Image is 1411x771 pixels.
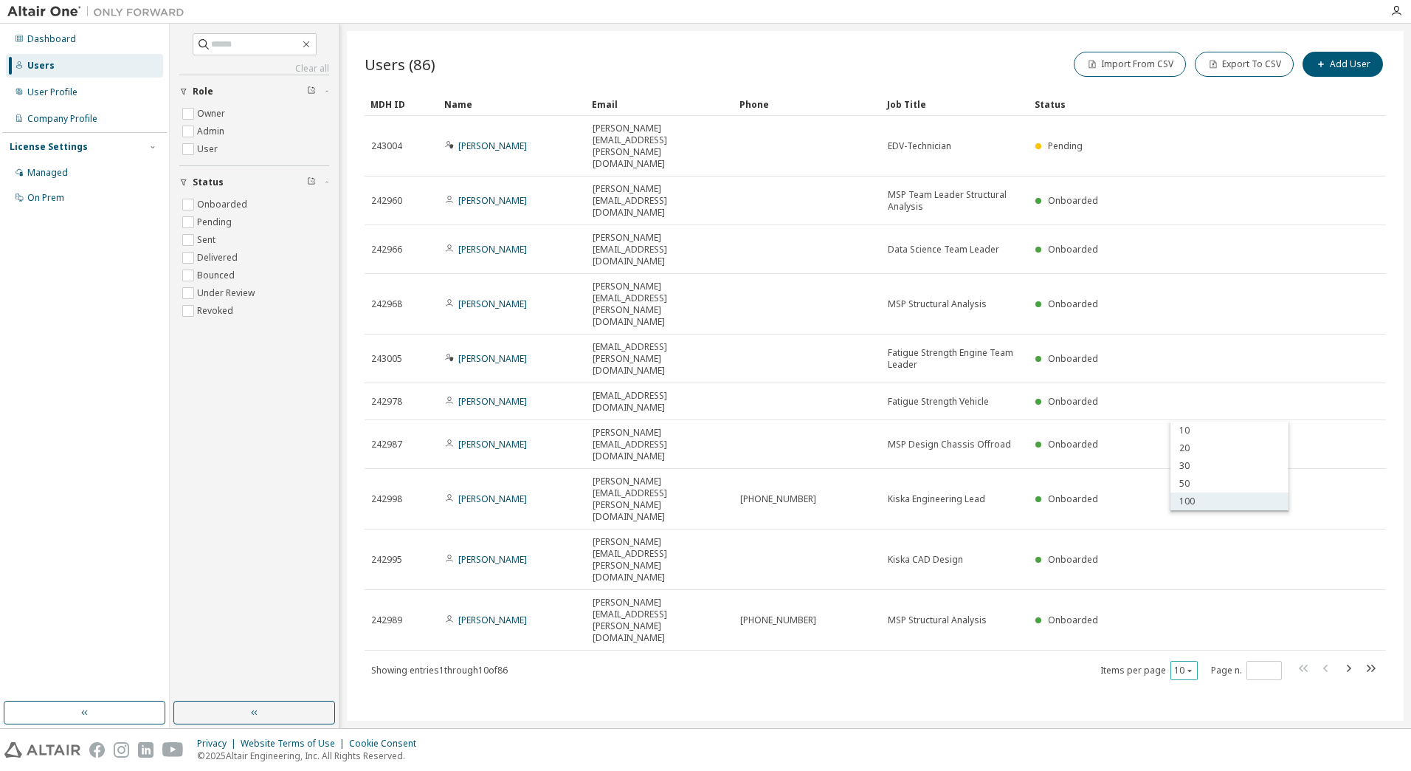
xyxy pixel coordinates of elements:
[458,243,527,256] a: [PERSON_NAME]
[888,298,987,310] span: MSP Structural Analysis
[371,614,402,626] span: 242989
[371,554,402,566] span: 242995
[593,597,727,644] span: [PERSON_NAME][EMAIL_ADDRESS][PERSON_NAME][DOMAIN_NAME]
[739,92,875,116] div: Phone
[27,167,68,179] div: Managed
[193,86,213,97] span: Role
[241,738,349,750] div: Website Terms of Use
[888,439,1011,450] span: MSP Design Chassis Offroad
[197,196,250,213] label: Onboarded
[1048,352,1098,365] span: Onboarded
[1195,52,1294,77] button: Export To CSV
[888,347,1022,371] span: Fatigue Strength Engine Team Leader
[179,63,329,75] a: Clear all
[7,4,192,19] img: Altair One
[371,396,402,408] span: 242978
[1303,52,1383,77] button: Add User
[1211,661,1282,680] span: Page n.
[593,183,727,219] span: [PERSON_NAME][EMAIL_ADDRESS][DOMAIN_NAME]
[1048,194,1098,207] span: Onboarded
[10,141,88,153] div: License Settings
[1035,92,1309,116] div: Status
[593,427,727,462] span: [PERSON_NAME][EMAIL_ADDRESS][DOMAIN_NAME]
[197,123,227,140] label: Admin
[1048,493,1098,505] span: Onboarded
[114,742,129,758] img: instagram.svg
[1048,298,1098,310] span: Onboarded
[371,195,402,207] span: 242960
[593,476,727,523] span: [PERSON_NAME][EMAIL_ADDRESS][PERSON_NAME][DOMAIN_NAME]
[592,92,728,116] div: Email
[888,189,1022,213] span: MSP Team Leader Structural Analysis
[1170,422,1288,439] div: 10
[458,493,527,505] a: [PERSON_NAME]
[1170,493,1288,510] div: 100
[197,213,235,231] label: Pending
[197,140,221,158] label: User
[370,92,432,116] div: MDH ID
[365,54,435,75] span: Users (86)
[1170,439,1288,457] div: 20
[593,123,727,170] span: [PERSON_NAME][EMAIL_ADDRESS][PERSON_NAME][DOMAIN_NAME]
[458,438,527,450] a: [PERSON_NAME]
[458,553,527,566] a: [PERSON_NAME]
[888,140,951,152] span: EDV-Technician
[197,249,241,267] label: Delivered
[371,493,402,505] span: 242998
[887,92,1023,116] div: Job Title
[27,192,64,204] div: On Prem
[593,536,727,583] span: [PERSON_NAME][EMAIL_ADDRESS][PERSON_NAME][DOMAIN_NAME]
[27,113,97,125] div: Company Profile
[888,244,999,256] span: Data Science Team Leader
[888,493,985,505] span: Kiska Engineering Lead
[1048,438,1098,450] span: Onboarded
[1048,614,1098,626] span: Onboarded
[458,298,527,310] a: [PERSON_NAME]
[197,267,238,284] label: Bounced
[1174,665,1194,676] button: 10
[307,177,316,188] span: Clear filter
[162,742,184,758] img: youtube.svg
[888,396,989,408] span: Fatigue Strength Vehicle
[458,352,527,365] a: [PERSON_NAME]
[1048,140,1083,152] span: Pending
[1048,395,1098,408] span: Onboarded
[193,177,224,188] span: Status
[197,231,218,249] label: Sent
[179,166,329,199] button: Status
[197,302,236,320] label: Revoked
[888,614,987,626] span: MSP Structural Analysis
[197,284,258,302] label: Under Review
[1100,661,1198,680] span: Items per page
[593,390,727,414] span: [EMAIL_ADDRESS][DOMAIN_NAME]
[27,33,76,45] div: Dashboard
[1048,553,1098,566] span: Onboarded
[138,742,153,758] img: linkedin.svg
[593,232,727,267] span: [PERSON_NAME][EMAIL_ADDRESS][DOMAIN_NAME]
[349,738,425,750] div: Cookie Consent
[740,493,816,505] span: [PHONE_NUMBER]
[593,341,727,377] span: [EMAIL_ADDRESS][PERSON_NAME][DOMAIN_NAME]
[89,742,105,758] img: facebook.svg
[371,664,508,676] span: Showing entries 1 through 10 of 86
[458,614,527,626] a: [PERSON_NAME]
[593,281,727,328] span: [PERSON_NAME][EMAIL_ADDRESS][PERSON_NAME][DOMAIN_NAME]
[371,439,402,450] span: 242987
[371,298,402,310] span: 242968
[371,353,402,365] span: 243005
[1170,457,1288,475] div: 30
[444,92,580,116] div: Name
[179,75,329,108] button: Role
[27,86,77,98] div: User Profile
[1048,243,1098,256] span: Onboarded
[458,395,527,408] a: [PERSON_NAME]
[197,738,241,750] div: Privacy
[371,140,402,152] span: 243004
[888,554,963,566] span: Kiska CAD Design
[4,742,80,758] img: altair_logo.svg
[1170,475,1288,493] div: 50
[197,750,425,762] p: © 2025 Altair Engineering, Inc. All Rights Reserved.
[458,194,527,207] a: [PERSON_NAME]
[740,614,816,626] span: [PHONE_NUMBER]
[1074,52,1186,77] button: Import From CSV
